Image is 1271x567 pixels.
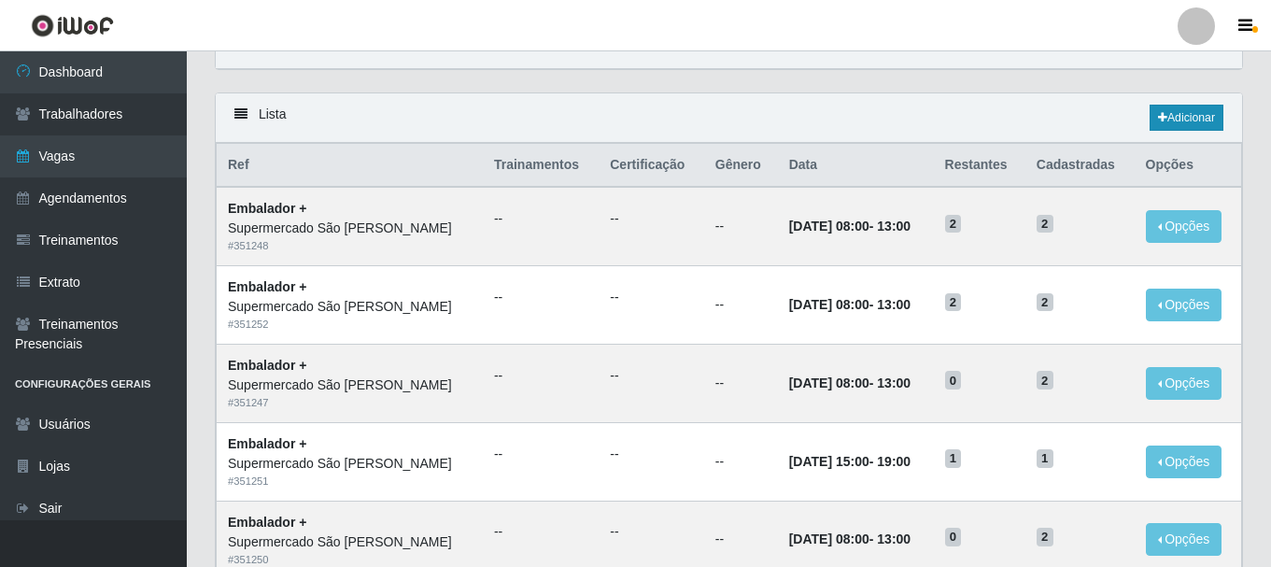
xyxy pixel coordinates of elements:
[228,297,472,317] div: Supermercado São [PERSON_NAME]
[1037,293,1053,312] span: 2
[610,522,693,542] ul: --
[1146,446,1222,478] button: Opções
[704,187,778,265] td: --
[610,445,693,464] ul: --
[610,288,693,307] ul: --
[945,371,962,390] span: 0
[704,266,778,345] td: --
[1025,144,1135,188] th: Cadastradas
[789,532,911,546] strong: -
[789,454,869,469] time: [DATE] 15:00
[494,209,587,229] ul: --
[877,454,911,469] time: 19:00
[1037,449,1053,468] span: 1
[494,366,587,386] ul: --
[789,219,869,234] time: [DATE] 08:00
[877,532,911,546] time: 13:00
[228,279,306,294] strong: Embalador +
[228,436,306,451] strong: Embalador +
[945,449,962,468] span: 1
[228,238,472,254] div: # 351248
[228,376,472,395] div: Supermercado São [PERSON_NAME]
[217,144,483,188] th: Ref
[1146,210,1222,243] button: Opções
[945,215,962,234] span: 2
[31,14,114,37] img: CoreUI Logo
[483,144,599,188] th: Trainamentos
[216,93,1242,143] div: Lista
[789,219,911,234] strong: -
[789,376,911,390] strong: -
[789,297,869,312] time: [DATE] 08:00
[934,144,1025,188] th: Restantes
[945,528,962,546] span: 0
[494,445,587,464] ul: --
[494,288,587,307] ul: --
[789,532,869,546] time: [DATE] 08:00
[1146,523,1222,556] button: Opções
[704,422,778,501] td: --
[877,219,911,234] time: 13:00
[1150,105,1223,131] a: Adicionar
[877,376,911,390] time: 13:00
[789,454,911,469] strong: -
[1037,215,1053,234] span: 2
[1037,371,1053,390] span: 2
[789,297,911,312] strong: -
[610,366,693,386] ul: --
[778,144,934,188] th: Data
[228,515,306,530] strong: Embalador +
[228,474,472,489] div: # 351251
[228,395,472,411] div: # 351247
[228,358,306,373] strong: Embalador +
[789,376,869,390] time: [DATE] 08:00
[945,293,962,312] span: 2
[599,144,704,188] th: Certificação
[228,532,472,552] div: Supermercado São [PERSON_NAME]
[1146,367,1222,400] button: Opções
[228,201,306,216] strong: Embalador +
[494,522,587,542] ul: --
[877,297,911,312] time: 13:00
[228,317,472,333] div: # 351252
[228,219,472,238] div: Supermercado São [PERSON_NAME]
[704,344,778,422] td: --
[704,144,778,188] th: Gênero
[1135,144,1242,188] th: Opções
[1037,528,1053,546] span: 2
[228,454,472,474] div: Supermercado São [PERSON_NAME]
[610,209,693,229] ul: --
[1146,289,1222,321] button: Opções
